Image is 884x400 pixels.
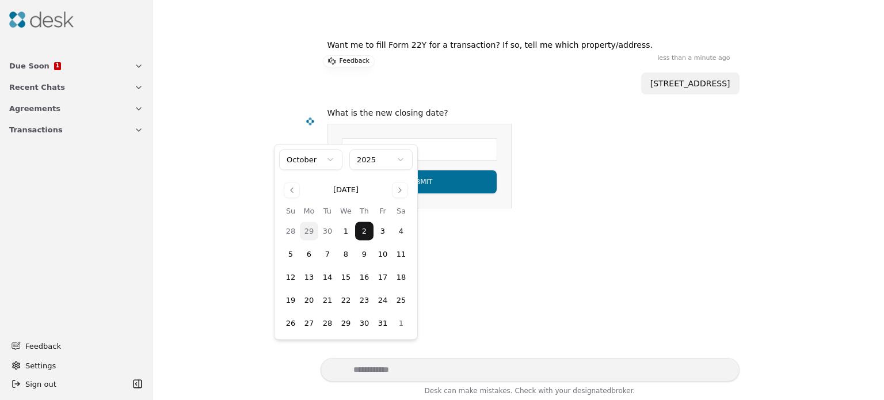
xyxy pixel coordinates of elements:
div: [DATE] [333,184,359,196]
button: 22 [337,291,355,310]
button: 4 [392,222,410,241]
button: 10 [374,245,392,264]
button: 14 [318,268,337,287]
th: Tuesday [318,205,337,217]
button: 9 [355,245,374,264]
button: 28 [281,222,300,241]
button: 5 [281,245,300,264]
button: 30 [355,314,374,333]
button: 12 [281,268,300,287]
button: 21 [318,291,337,310]
button: 24 [374,291,392,310]
button: 23 [355,291,374,310]
th: Sunday [281,205,300,217]
button: 3 [374,222,392,241]
button: 31 [374,314,392,333]
button: 1 [337,222,355,241]
button: 13 [300,268,318,287]
button: 1 [392,314,410,333]
button: 16 [355,268,374,287]
button: 15 [337,268,355,287]
th: Friday [374,205,392,217]
button: 30 [318,222,337,241]
th: Saturday [392,205,410,217]
button: Go to previous month [284,182,300,198]
button: 8 [337,245,355,264]
button: 26 [281,314,300,333]
button: 29 [337,314,355,333]
th: Wednesday [337,205,355,217]
th: Thursday [355,205,374,217]
button: 25 [392,291,410,310]
button: 29 [300,222,318,241]
button: 7 [318,245,337,264]
button: 20 [300,291,318,310]
button: 6 [300,245,318,264]
button: 11 [392,245,410,264]
button: 28 [318,314,337,333]
button: 17 [374,268,392,287]
button: Go to next month [392,182,408,198]
button: 18 [392,268,410,287]
button: 2 [355,222,374,241]
button: 19 [281,291,300,310]
button: 27 [300,314,318,333]
th: Monday [300,205,318,217]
